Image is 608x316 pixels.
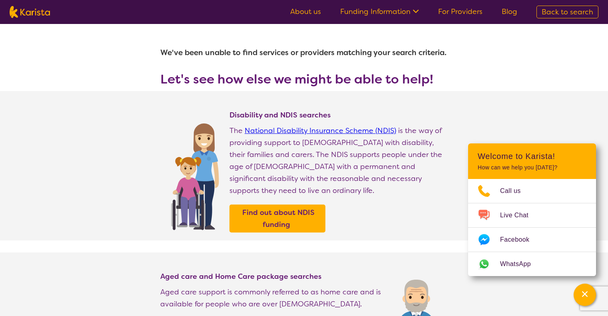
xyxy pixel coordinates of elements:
h1: We've been unable to find services or providers matching your search criteria. [160,43,448,62]
a: Back to search [536,6,598,18]
a: Find out about NDIS funding [231,207,323,231]
img: Find NDIS and Disability services and providers [168,118,221,230]
a: For Providers [438,7,482,16]
a: Blog [502,7,517,16]
a: Funding Information [340,7,419,16]
a: About us [290,7,321,16]
span: Call us [500,185,530,197]
button: Channel Menu [574,284,596,306]
ul: Choose channel [468,179,596,276]
img: Karista logo [10,6,50,18]
span: Back to search [542,7,593,17]
a: National Disability Insurance Scheme (NDIS) [245,126,396,135]
b: Find out about NDIS funding [242,208,315,229]
h2: Welcome to Karista! [478,151,586,161]
p: The is the way of providing support to [DEMOGRAPHIC_DATA] with disability, their families and car... [229,125,448,197]
a: Web link opens in a new tab. [468,252,596,276]
span: WhatsApp [500,258,540,270]
h4: Disability and NDIS searches [229,110,448,120]
p: How can we help you [DATE]? [478,164,586,171]
p: Aged care support is commonly referred to as home care and is available for people who are over [... [160,286,385,310]
span: Live Chat [500,209,538,221]
div: Channel Menu [468,143,596,276]
h3: Let's see how else we might be able to help! [160,72,448,86]
span: Facebook [500,234,539,246]
h4: Aged care and Home Care package searches [160,272,385,281]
